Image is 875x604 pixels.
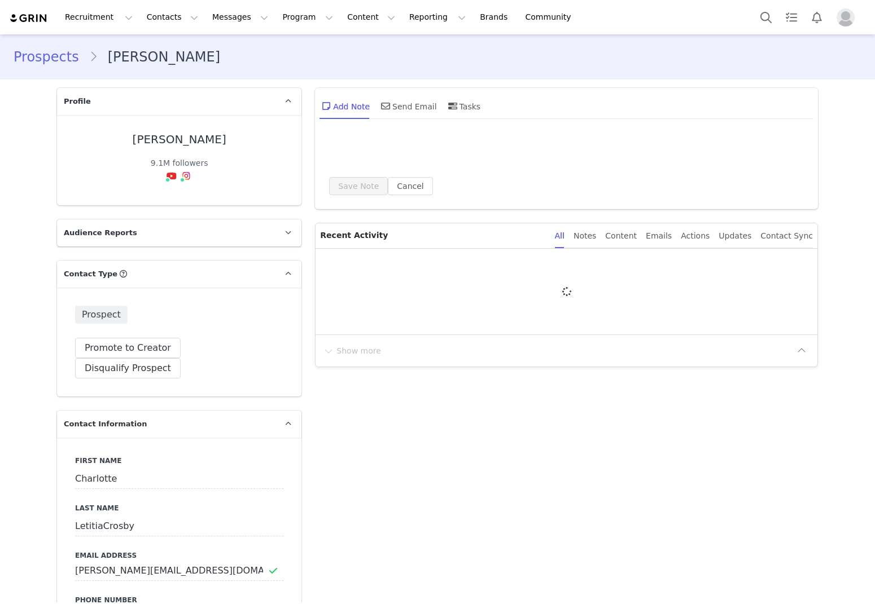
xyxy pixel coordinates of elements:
[388,177,432,195] button: Cancel
[403,5,473,30] button: Reporting
[75,347,181,367] button: Promote to Creator
[320,223,545,248] p: Recent Activity
[681,223,710,249] div: Actions
[146,133,213,142] img: a28e0b2a-2cfb-43de-8988-3b3d10a08c61.jpg
[64,277,117,289] span: Contact Type
[75,512,283,522] label: Last Name
[760,223,813,249] div: Contact Sync
[804,5,829,30] button: Notifications
[646,223,672,249] div: Emails
[830,8,866,27] button: Profile
[340,5,402,30] button: Content
[574,223,596,249] div: Notes
[322,342,382,360] button: Show more
[75,570,283,590] input: Email Address
[64,96,91,107] span: Profile
[379,92,437,120] div: Send Email
[182,180,191,189] img: instagram.svg
[605,223,637,249] div: Content
[446,92,481,120] div: Tasks
[75,315,128,333] span: Prospect
[133,142,226,155] div: [PERSON_NAME]
[140,5,205,30] button: Contacts
[275,5,340,30] button: Program
[779,5,804,30] a: Tasks
[64,236,137,248] span: Audience Reports
[151,166,208,178] div: 9.1M followers
[75,465,283,475] label: First Name
[75,559,283,570] label: Email Address
[320,92,370,120] div: Add Note
[754,5,778,30] button: Search
[719,223,751,249] div: Updates
[205,5,275,30] button: Messages
[64,427,147,439] span: Contact Information
[75,367,181,387] button: Disqualify Prospect
[9,13,49,24] img: grin logo
[14,47,89,67] a: Prospects
[473,5,518,30] a: Brands
[329,177,388,195] button: Save Note
[837,8,855,27] img: placeholder-profile.jpg
[519,5,583,30] a: Community
[555,223,565,249] div: All
[58,5,139,30] button: Recruitment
